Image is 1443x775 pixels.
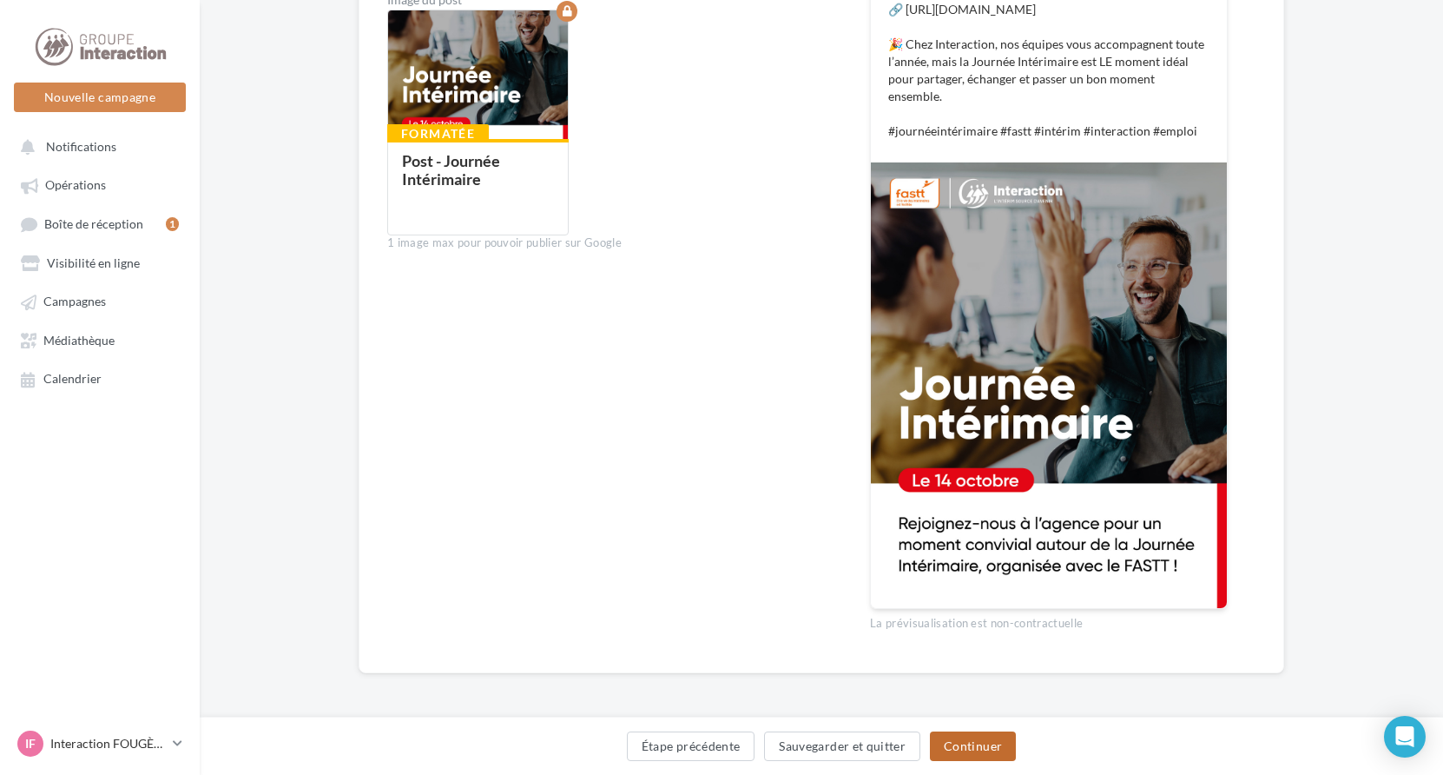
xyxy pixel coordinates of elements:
div: 1 image max pour pouvoir publier sur Google [387,235,842,251]
a: Campagnes [10,285,189,316]
a: Visibilité en ligne [10,247,189,278]
button: Nouvelle campagne [14,83,186,112]
button: Sauvegarder et quitter [764,732,920,761]
div: Open Intercom Messenger [1384,716,1426,758]
span: Boîte de réception [44,216,143,231]
a: Opérations [10,169,189,200]
a: Calendrier [10,362,189,394]
a: Boîte de réception1 [10,208,189,240]
button: Étape précédente [627,732,755,761]
span: IF [25,735,36,752]
button: Continuer [930,732,1016,761]
span: Calendrier [43,372,102,387]
span: Notifications [46,139,116,154]
div: La prévisualisation est non-contractuelle [870,609,1228,632]
div: Post - Journée Intérimaire [402,151,500,189]
button: Notifications [10,130,182,162]
span: Visibilité en ligne [47,255,140,270]
span: Campagnes [43,295,106,309]
p: Interaction FOUGÈRES [50,735,166,752]
a: IF Interaction FOUGÈRES [14,727,186,760]
span: Opérations [45,178,106,193]
a: Médiathèque [10,324,189,355]
div: Formatée [387,124,489,143]
span: Médiathèque [43,333,115,348]
div: 1 [166,217,179,231]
